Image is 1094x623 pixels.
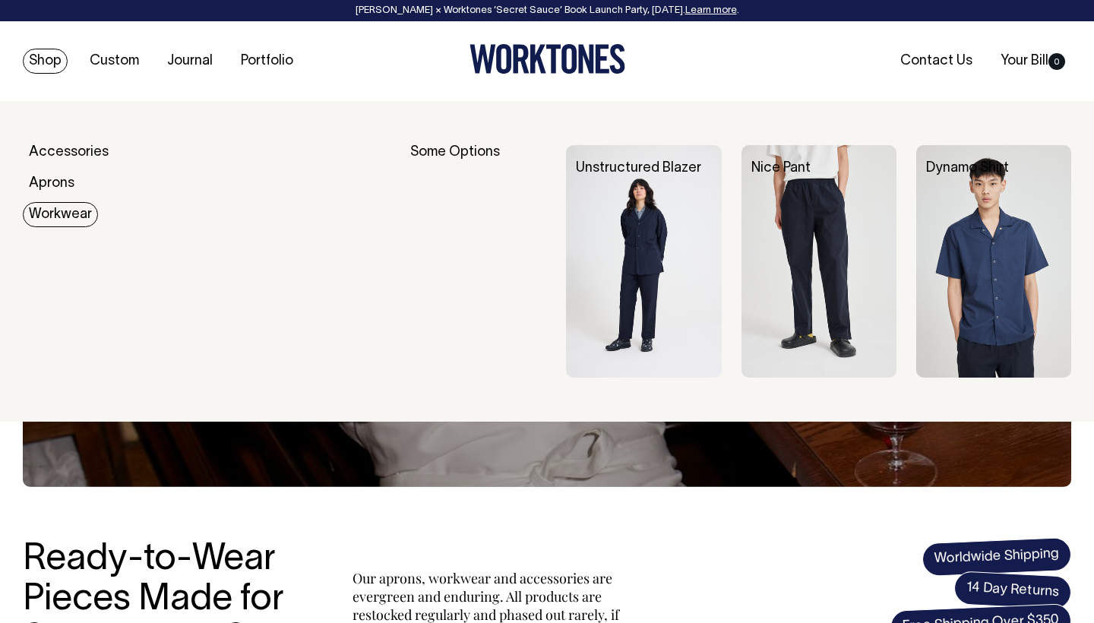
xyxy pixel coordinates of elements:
[23,49,68,74] a: Shop
[161,49,219,74] a: Journal
[235,49,299,74] a: Portfolio
[15,5,1079,16] div: [PERSON_NAME] × Worktones ‘Secret Sauce’ Book Launch Party, [DATE]. .
[566,145,721,378] img: Unstructured Blazer
[922,537,1072,577] span: Worldwide Shipping
[576,162,701,175] a: Unstructured Blazer
[23,202,98,227] a: Workwear
[894,49,979,74] a: Contact Us
[926,162,1009,175] a: Dynamo Shirt
[741,145,896,378] img: Nice Pant
[685,6,737,15] a: Learn more
[84,49,145,74] a: Custom
[994,49,1071,74] a: Your Bill0
[23,171,81,196] a: Aprons
[916,145,1071,378] img: Dynamo Shirt
[23,140,115,165] a: Accessories
[751,162,811,175] a: Nice Pant
[410,145,546,378] div: Some Options
[953,571,1072,610] span: 14 Day Returns
[1048,53,1065,70] span: 0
